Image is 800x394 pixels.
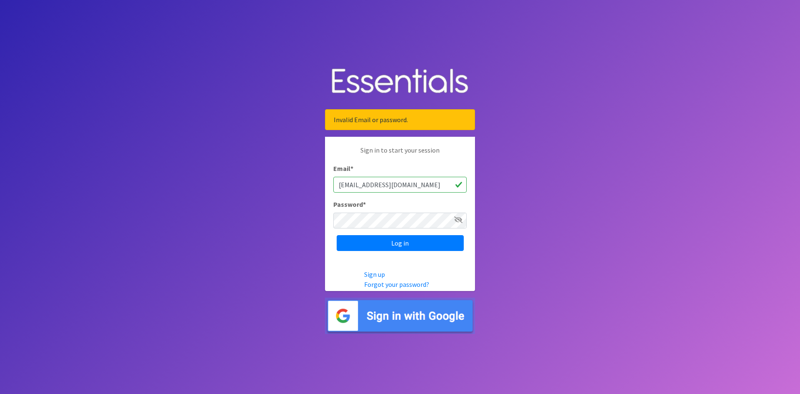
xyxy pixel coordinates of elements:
[325,109,475,130] div: Invalid Email or password.
[333,163,353,173] label: Email
[363,200,366,208] abbr: required
[364,270,385,279] a: Sign up
[325,298,475,334] img: Sign in with Google
[364,280,429,289] a: Forgot your password?
[337,235,464,251] input: Log in
[333,145,467,163] p: Sign in to start your session
[350,164,353,173] abbr: required
[325,60,475,103] img: Human Essentials
[333,199,366,209] label: Password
